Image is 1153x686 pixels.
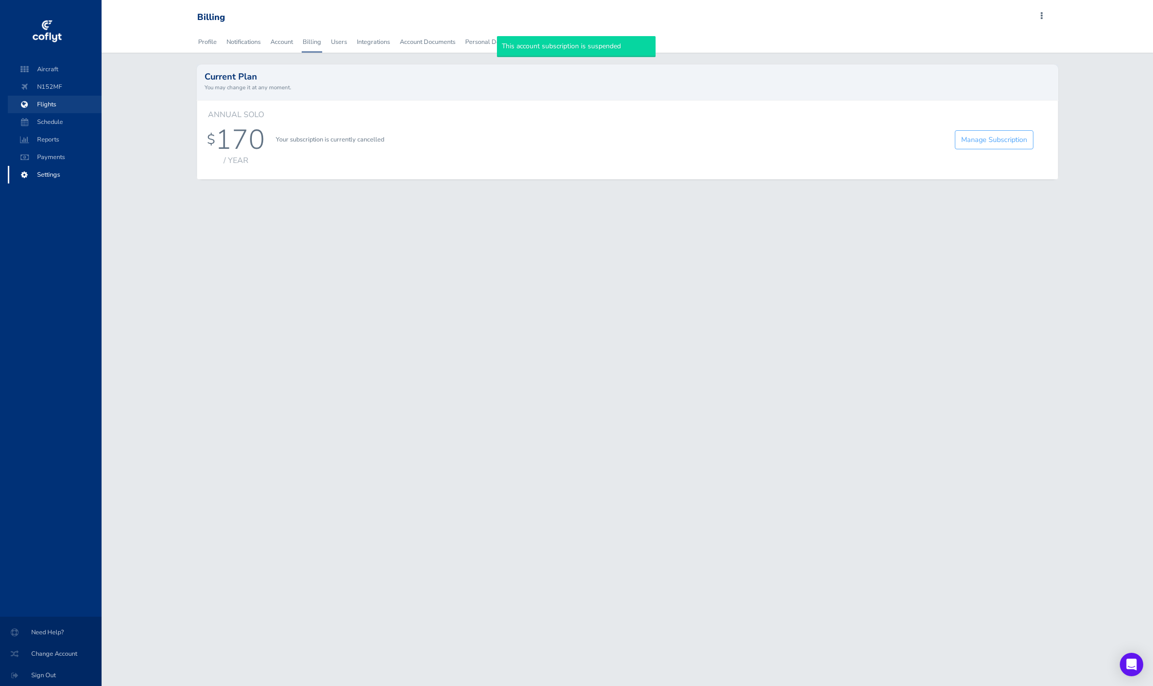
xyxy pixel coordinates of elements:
[215,123,265,156] div: 170
[955,130,1033,149] a: Manage Subscription
[197,31,218,53] a: Profile
[207,156,265,165] div: / year
[207,110,265,120] h6: Annual Solo
[18,113,92,131] span: Schedule
[18,131,92,148] span: Reports
[276,135,940,144] p: Your subscription is currently cancelled
[330,31,348,53] a: Users
[18,148,92,166] span: Payments
[18,78,92,96] span: N152MF
[302,31,322,53] a: Billing
[12,666,90,684] span: Sign Out
[497,36,656,57] div: This account subscription is suspended
[205,72,1050,81] h2: Current Plan
[1120,653,1143,676] div: Open Intercom Messenger
[226,31,262,53] a: Notifications
[205,83,1050,92] small: You may change it at any moment.
[18,61,92,78] span: Aircraft
[207,132,215,148] div: $
[464,31,524,53] a: Personal Documents
[18,166,92,183] span: Settings
[12,624,90,641] span: Need Help?
[31,17,63,46] img: coflyt logo
[18,96,92,113] span: Flights
[399,31,456,53] a: Account Documents
[12,645,90,663] span: Change Account
[197,12,225,23] div: Billing
[356,31,391,53] a: Integrations
[269,31,294,53] a: Account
